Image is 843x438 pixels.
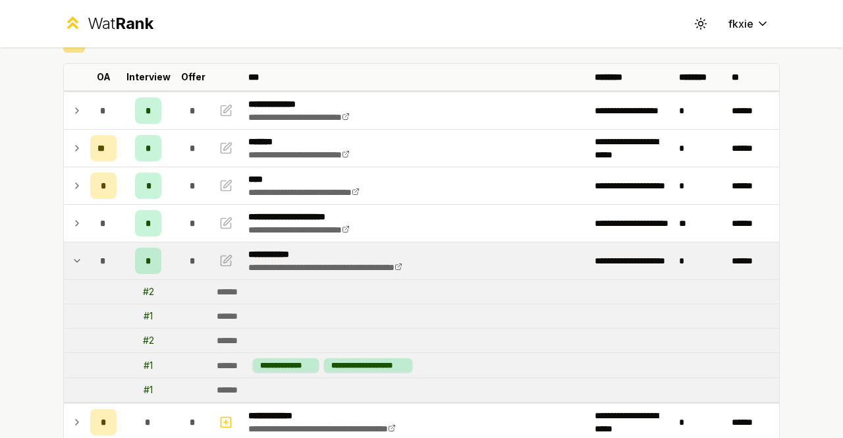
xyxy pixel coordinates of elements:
div: # 2 [143,285,154,298]
div: Wat [88,13,153,34]
p: OA [97,70,111,84]
div: # 1 [144,383,153,397]
p: Offer [181,70,205,84]
button: fkxie [718,12,780,36]
div: # 2 [143,334,154,347]
span: Rank [115,14,153,33]
p: Interview [126,70,171,84]
div: # 1 [144,310,153,323]
a: WatRank [63,13,153,34]
div: # 1 [144,359,153,372]
span: fkxie [728,16,753,32]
